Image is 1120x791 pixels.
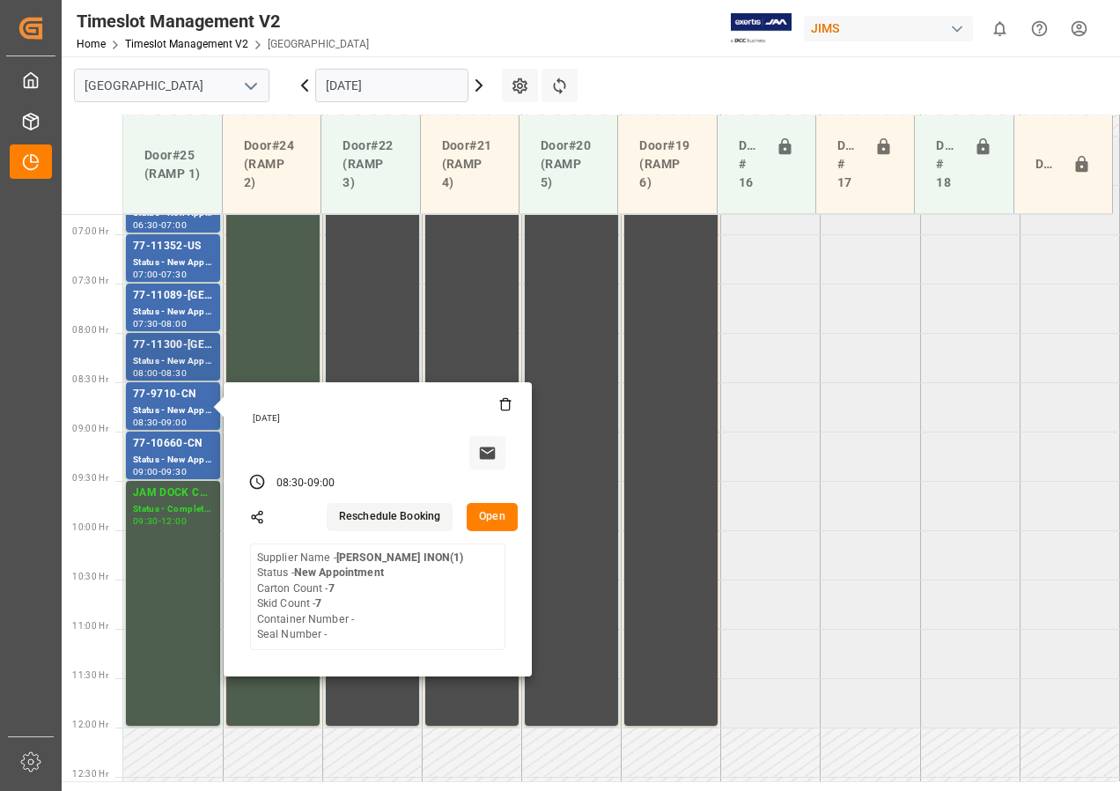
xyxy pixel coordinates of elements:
div: - [304,476,306,492]
div: 77-11300-[GEOGRAPHIC_DATA] [133,336,213,354]
div: JAM DOCK CONTROL [133,484,213,502]
div: - [158,517,161,525]
div: 77-10660-CN [133,435,213,453]
div: 07:00 [161,221,187,229]
div: Door#19 (RAMP 6) [632,129,702,199]
a: Timeslot Management V2 [125,38,248,50]
div: Door#20 (RAMP 5) [534,129,603,199]
span: 09:00 Hr [72,424,108,433]
div: 77-11352-US [133,238,213,255]
span: 12:30 Hr [72,769,108,779]
div: Doors # 16 [732,129,769,199]
span: 08:00 Hr [72,325,108,335]
div: 12:00 [161,517,187,525]
div: Status - Completed [133,502,213,517]
b: New Appointment [294,566,384,579]
div: 08:30 [161,369,187,377]
div: - [158,418,161,426]
div: 06:30 [133,221,158,229]
span: 08:30 Hr [72,374,108,384]
input: Type to search/select [74,69,269,102]
div: Door#23 [1028,148,1065,181]
div: - [158,369,161,377]
div: Status - New Appointment [133,305,213,320]
div: 09:00 [133,468,158,476]
div: JIMS [804,16,973,41]
div: 09:30 [161,468,187,476]
span: 11:30 Hr [72,670,108,680]
div: Door#24 (RAMP 2) [237,129,306,199]
img: Exertis%20JAM%20-%20Email%20Logo.jpg_1722504956.jpg [731,13,792,44]
div: Door#21 (RAMP 4) [435,129,505,199]
div: 77-11089-[GEOGRAPHIC_DATA] [133,287,213,305]
div: 09:30 [133,517,158,525]
button: Help Center [1020,9,1059,48]
span: 07:00 Hr [72,226,108,236]
div: 08:00 [133,369,158,377]
div: 77-9710-CN [133,386,213,403]
div: - [158,320,161,328]
div: Doors # 18 [929,129,966,199]
span: 12:00 Hr [72,720,108,729]
b: 7 [315,597,321,610]
div: Timeslot Management V2 [77,8,369,34]
div: 07:30 [161,270,187,278]
div: - [158,468,161,476]
div: Door#25 (RAMP 1) [137,139,208,190]
div: 09:00 [161,418,187,426]
div: Doors # 17 [830,129,867,199]
div: - [158,221,161,229]
div: 08:30 [276,476,305,492]
button: Open [467,503,518,531]
div: [DATE] [247,412,512,425]
div: Status - New Appointment [133,354,213,369]
button: Reschedule Booking [327,503,453,531]
input: DD-MM-YYYY [315,69,468,102]
div: 09:00 [307,476,335,492]
button: show 0 new notifications [980,9,1020,48]
div: - [158,270,161,278]
span: 09:30 Hr [72,473,108,483]
span: 07:30 Hr [72,276,108,285]
div: Supplier Name - Status - Carton Count - Skid Count - Container Number - Seal Number - [257,551,464,643]
b: 7 [328,582,335,595]
div: Status - New Appointment [133,453,213,468]
div: Status - New Appointment [133,255,213,270]
span: 10:30 Hr [72,572,108,581]
a: Home [77,38,106,50]
div: Status - New Appointment [133,403,213,418]
div: Door#22 (RAMP 3) [335,129,405,199]
span: 11:00 Hr [72,621,108,631]
div: 07:00 [133,270,158,278]
div: 08:00 [161,320,187,328]
b: [PERSON_NAME] INON(1) [336,551,464,564]
div: 07:30 [133,320,158,328]
div: 08:30 [133,418,158,426]
button: JIMS [804,11,980,45]
span: 10:00 Hr [72,522,108,532]
button: open menu [237,72,263,100]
